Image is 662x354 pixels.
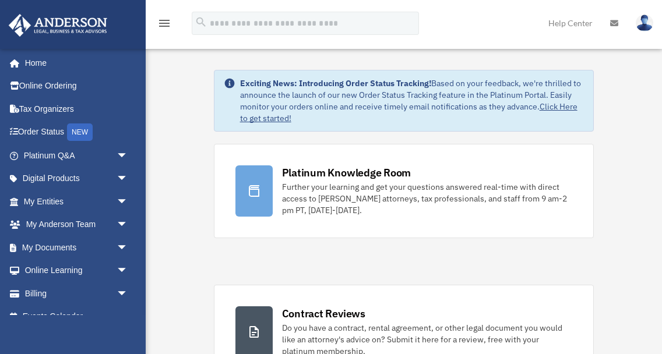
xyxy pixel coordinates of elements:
a: Billingarrow_drop_down [8,282,146,305]
div: Further your learning and get your questions answered real-time with direct access to [PERSON_NAM... [282,181,573,216]
span: arrow_drop_down [117,236,140,260]
a: Home [8,51,140,75]
a: My Entitiesarrow_drop_down [8,190,146,213]
span: arrow_drop_down [117,259,140,283]
a: Events Calendar [8,305,146,328]
a: Online Learningarrow_drop_down [8,259,146,282]
span: arrow_drop_down [117,213,140,237]
a: Platinum Q&Aarrow_drop_down [8,144,146,167]
a: My Documentsarrow_drop_down [8,236,146,259]
span: arrow_drop_down [117,282,140,306]
span: arrow_drop_down [117,190,140,214]
strong: Exciting News: Introducing Order Status Tracking! [240,78,431,88]
i: menu [157,16,171,30]
span: arrow_drop_down [117,144,140,168]
a: Online Ordering [8,75,146,98]
img: User Pic [636,15,653,31]
a: Click Here to get started! [240,101,578,123]
a: My Anderson Teamarrow_drop_down [8,213,146,236]
a: Digital Productsarrow_drop_down [8,167,146,190]
a: menu [157,20,171,30]
img: Anderson Advisors Platinum Portal [5,14,111,37]
div: Platinum Knowledge Room [282,165,411,180]
a: Order StatusNEW [8,121,146,144]
div: NEW [67,123,93,141]
span: arrow_drop_down [117,167,140,191]
a: Platinum Knowledge Room Further your learning and get your questions answered real-time with dire... [214,144,594,238]
a: Tax Organizers [8,97,146,121]
div: Contract Reviews [282,306,365,321]
div: Based on your feedback, we're thrilled to announce the launch of our new Order Status Tracking fe... [240,77,584,124]
i: search [195,16,207,29]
